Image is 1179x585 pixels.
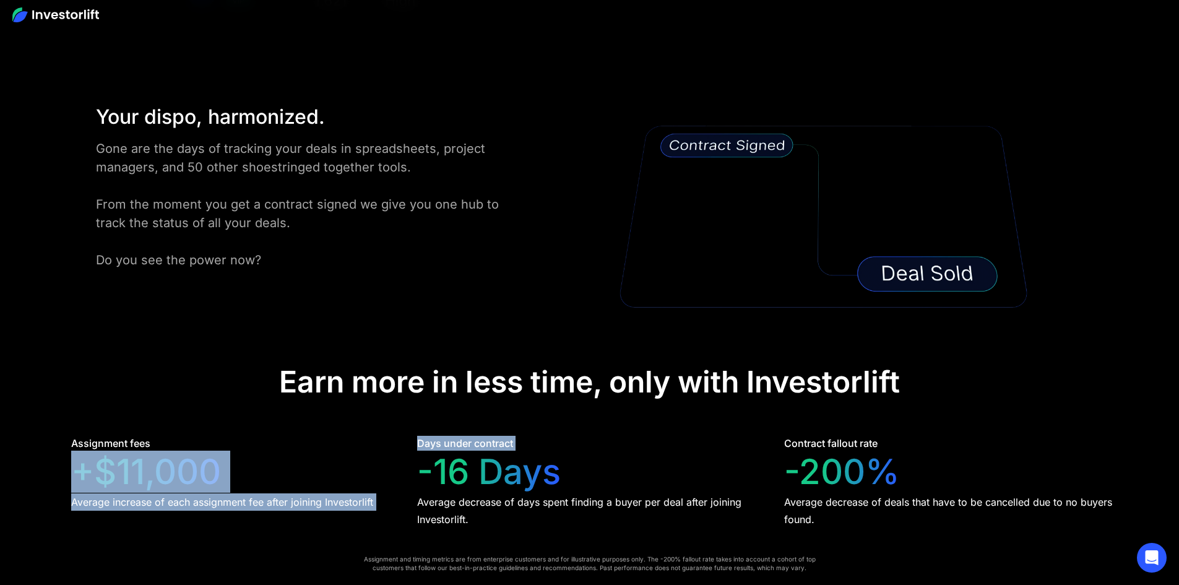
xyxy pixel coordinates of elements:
div: Average decrease of deals that have to be cancelled due to no buyers found. [784,493,1129,528]
div: Open Intercom Messenger [1137,543,1167,573]
div: Gone are the days of tracking your deals in spreadsheets, project managers, and 50 other shoestri... [96,139,499,269]
div: Days under contract [417,436,513,451]
div: -200% [784,451,900,493]
div: Assignment fees [71,436,150,451]
div: +$11,000 [71,451,221,493]
div: Average increase of each assignment fee after joining Investorlift [71,493,373,511]
div: Your dispo, harmonized. [96,102,499,132]
div: Average decrease of days spent finding a buyer per deal after joining Investorlift. [417,493,762,528]
div: Assignment and timing metrics are from enterprise customers and for illustrative purposes only. T... [354,555,826,572]
div: Earn more in less time, only with Investorlift [279,364,900,400]
div: -16 Days [417,451,561,493]
div: Contract fallout rate [784,436,878,451]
